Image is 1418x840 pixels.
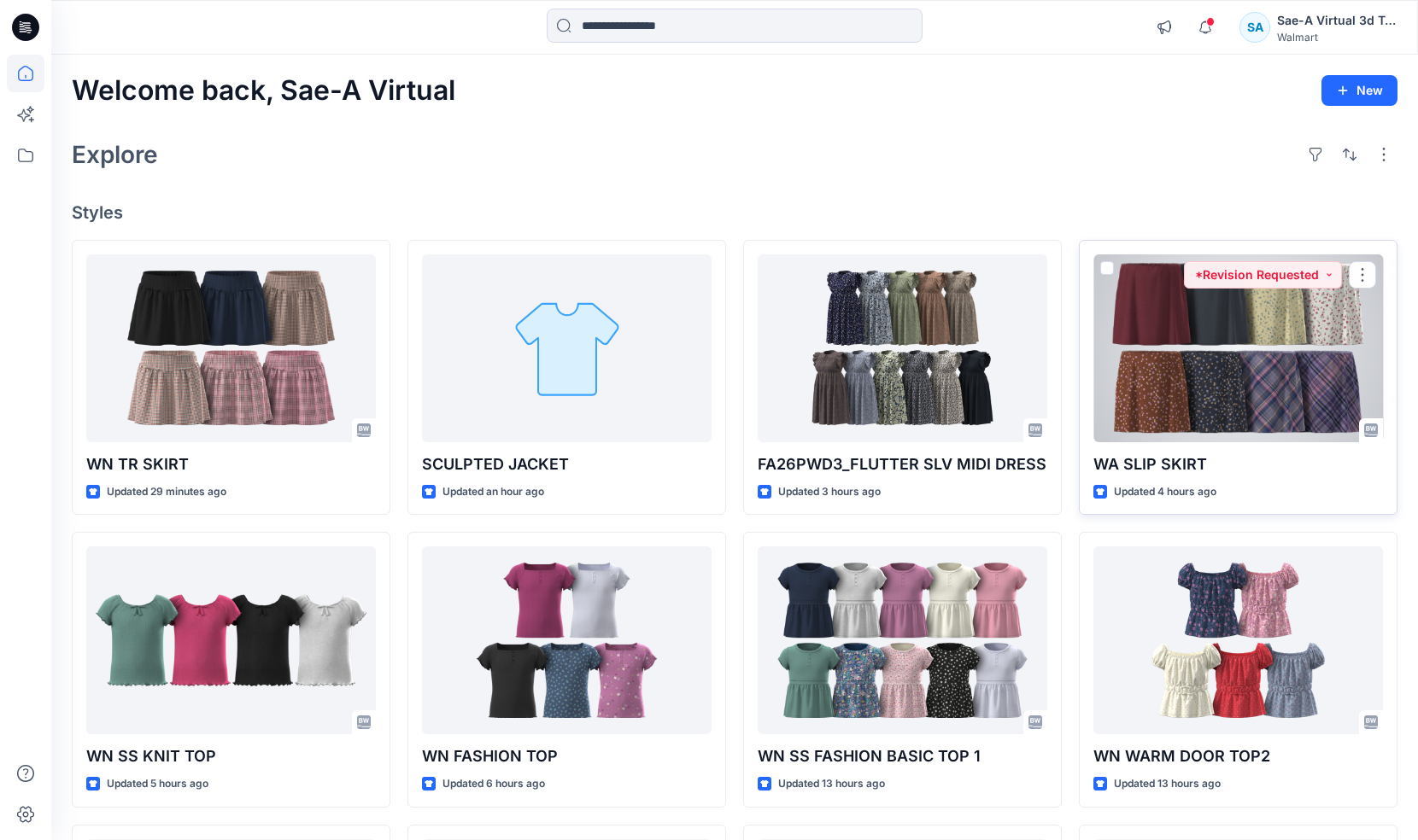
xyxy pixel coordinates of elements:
a: FA26PWD3_FLUTTER SLV MIDI DRESS [758,254,1047,442]
p: WN TR SKIRT [86,452,376,476]
a: WN SS KNIT TOP [86,546,376,734]
p: WN SS FASHION BASIC TOP 1 [758,744,1047,768]
button: New [1321,75,1397,106]
a: WA SLIP SKIRT [1093,254,1383,442]
h4: Styles [72,202,1397,223]
a: SCULPTED JACKET [422,254,712,442]
p: Updated 6 hours ago [442,775,545,793]
h2: Explore [72,141,158,168]
p: WN SS KNIT TOP [86,744,376,768]
div: Walmart [1277,31,1397,44]
p: Updated an hour ago [442,483,544,501]
h2: Welcome back, Sae-A Virtual [72,75,455,107]
p: WA SLIP SKIRT [1093,452,1383,476]
p: FA26PWD3_FLUTTER SLV MIDI DRESS [758,452,1047,476]
a: WN WARM DOOR TOP2 [1093,546,1383,734]
p: Updated 29 minutes ago [107,483,226,501]
p: Updated 5 hours ago [107,775,208,793]
p: Updated 4 hours ago [1114,483,1216,501]
a: WN TR SKIRT [86,254,376,442]
p: WN FASHION TOP [422,744,712,768]
a: WN FASHION TOP [422,546,712,734]
p: Updated 3 hours ago [778,483,881,501]
p: WN WARM DOOR TOP2 [1093,744,1383,768]
a: WN SS FASHION BASIC TOP 1 [758,546,1047,734]
p: Updated 13 hours ago [778,775,885,793]
p: SCULPTED JACKET [422,452,712,476]
div: Sae-A Virtual 3d Team [1277,10,1397,31]
p: Updated 13 hours ago [1114,775,1221,793]
div: SA [1239,12,1270,43]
